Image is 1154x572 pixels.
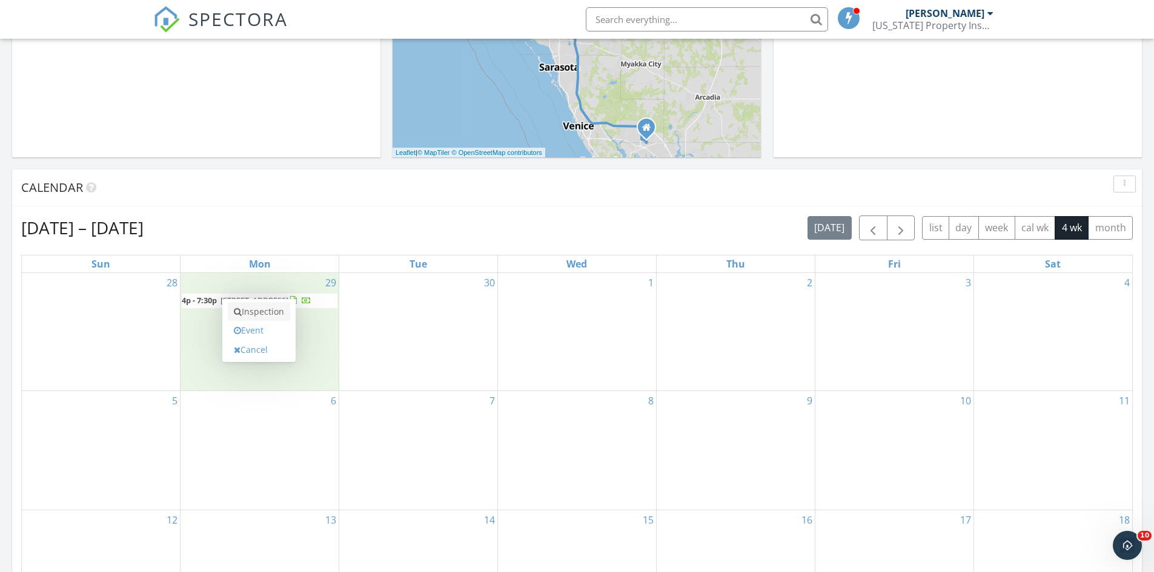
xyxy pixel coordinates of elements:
a: Go to October 5, 2025 [170,391,180,410]
div: [PERSON_NAME] [906,7,984,19]
span: 10 [1138,531,1152,541]
a: Go to October 10, 2025 [958,391,973,410]
td: Go to October 3, 2025 [815,273,973,391]
a: Go to October 3, 2025 [963,273,973,292]
a: Go to October 16, 2025 [799,510,815,530]
h2: [DATE] – [DATE] [21,215,144,240]
button: 4 wk [1055,216,1089,240]
span: Calendar [21,179,83,196]
a: Go to October 4, 2025 [1122,273,1132,292]
div: Florida Property Inspections, Inc. [872,19,993,31]
a: Go to October 14, 2025 [482,510,497,530]
a: Go to October 11, 2025 [1116,391,1132,410]
img: The Best Home Inspection Software - Spectora [153,6,180,33]
a: Go to October 15, 2025 [640,510,656,530]
a: Tuesday [407,255,429,272]
a: Go to October 12, 2025 [164,510,180,530]
td: Go to October 9, 2025 [656,391,815,510]
iframe: Intercom live chat [1113,531,1142,560]
a: Go to October 13, 2025 [323,510,339,530]
a: © OpenStreetMap contributors [452,149,542,156]
a: Go to September 30, 2025 [482,273,497,292]
button: Next [887,215,915,240]
td: Go to October 1, 2025 [498,273,657,391]
a: Leaflet [396,149,416,156]
a: Sunday [89,255,113,272]
a: Go to September 29, 2025 [323,273,339,292]
button: list [922,216,949,240]
td: Go to October 5, 2025 [22,391,181,510]
td: Go to October 8, 2025 [498,391,657,510]
td: Go to September 29, 2025 [181,273,339,391]
a: Go to October 6, 2025 [328,391,339,410]
a: 4p - 7:30p [STREET_ADDRESS] [182,294,337,308]
button: Previous [859,215,887,240]
td: Go to October 2, 2025 [656,273,815,391]
span: SPECTORA [188,6,288,31]
a: Go to October 2, 2025 [804,273,815,292]
a: Saturday [1043,255,1063,272]
a: Event [228,321,290,340]
a: Go to October 8, 2025 [646,391,656,410]
a: Thursday [724,255,748,272]
div: | [393,148,545,158]
a: Friday [886,255,903,272]
a: © MapTiler [417,149,450,156]
a: Go to October 7, 2025 [487,391,497,410]
td: Go to October 6, 2025 [181,391,339,510]
div: North Port FL 34288 [646,127,654,134]
a: Monday [247,255,273,272]
button: [DATE] [807,216,852,240]
button: month [1088,216,1133,240]
a: Go to September 28, 2025 [164,273,180,292]
a: Go to October 9, 2025 [804,391,815,410]
td: Go to September 30, 2025 [339,273,498,391]
td: Go to September 28, 2025 [22,273,181,391]
a: Go to October 1, 2025 [646,273,656,292]
a: Inspection [228,302,290,321]
a: SPECTORA [153,16,288,42]
button: week [978,216,1015,240]
span: [STREET_ADDRESS] [221,295,288,306]
button: cal wk [1015,216,1056,240]
input: Search everything... [586,7,828,31]
button: day [949,216,979,240]
td: Go to October 4, 2025 [973,273,1132,391]
td: Go to October 11, 2025 [973,391,1132,510]
td: Go to October 7, 2025 [339,391,498,510]
a: Go to October 17, 2025 [958,510,973,530]
span: 4p - 7:30p [182,295,217,306]
td: Go to October 10, 2025 [815,391,973,510]
a: 4p - 7:30p [STREET_ADDRESS] [182,295,311,306]
a: Wednesday [564,255,589,272]
a: Cancel [228,340,290,360]
a: Go to October 18, 2025 [1116,510,1132,530]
